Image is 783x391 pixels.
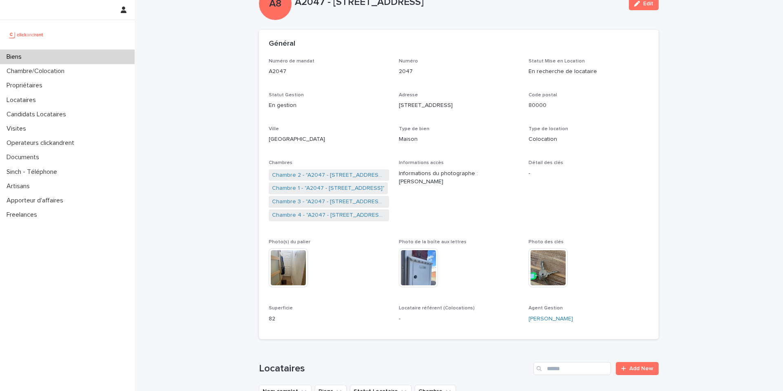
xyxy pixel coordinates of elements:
[399,67,519,76] p: 2047
[272,211,386,220] a: Chambre 4 - "A2047 - [STREET_ADDRESS]"
[3,67,71,75] p: Chambre/Colocation
[269,135,389,144] p: [GEOGRAPHIC_DATA]
[399,127,429,131] span: Type de bien
[269,67,389,76] p: A2047
[529,169,649,178] p: -
[3,96,42,104] p: Locataires
[529,101,649,110] p: 80000
[529,135,649,144] p: Colocation
[399,101,519,110] p: [STREET_ADDRESS]
[629,366,653,371] span: Add New
[7,27,46,43] img: UCB0brd3T0yccxBKYDjQ
[269,40,295,49] h2: Général
[3,153,46,161] p: Documents
[643,1,653,7] span: Edit
[269,160,292,165] span: Chambres
[533,362,611,375] input: Search
[272,171,386,180] a: Chambre 2 - "A2047 - [STREET_ADDRESS]"
[3,82,49,89] p: Propriétaires
[529,240,564,244] span: Photo des clés
[399,306,475,311] span: Locataire référent (Colocations)
[529,67,649,76] p: En recherche de locataire
[272,198,386,206] a: Chambre 3 - "A2047 - [STREET_ADDRESS]"
[3,197,70,204] p: Apporteur d'affaires
[529,127,568,131] span: Type de location
[3,53,28,61] p: Biens
[399,240,467,244] span: Photo de la boîte aux lettres
[269,315,389,323] p: 82
[269,240,310,244] span: Photo(s) du palier
[269,59,314,64] span: Numéro de mandat
[399,135,519,144] p: Maison
[399,59,418,64] span: Numéro
[3,168,64,176] p: Sinch - Téléphone
[3,111,73,118] p: Candidats Locataires
[616,362,659,375] a: Add New
[529,160,563,165] span: Détail des clés
[399,93,418,98] span: Adresse
[399,169,519,187] p: Informations du photographe : [PERSON_NAME]
[529,315,573,323] a: [PERSON_NAME]
[272,184,385,193] a: Chambre 1 - "A2047 - [STREET_ADDRESS]"
[399,315,519,323] p: -
[269,306,293,311] span: Superficie
[269,93,304,98] span: Statut Gestion
[3,211,44,219] p: Freelances
[529,93,557,98] span: Code postal
[269,101,389,110] p: En gestion
[3,139,81,147] p: Operateurs clickandrent
[3,182,36,190] p: Artisans
[529,306,563,311] span: Agent Gestion
[269,127,279,131] span: Ville
[529,59,585,64] span: Statut Mise en Location
[3,125,33,133] p: Visites
[259,363,530,375] h1: Locataires
[399,160,444,165] span: Informations accès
